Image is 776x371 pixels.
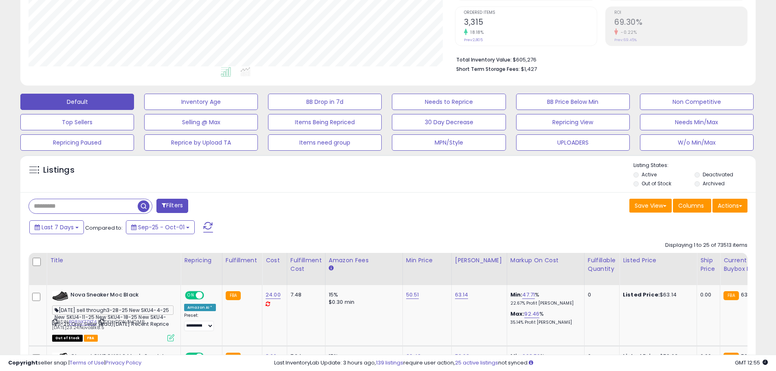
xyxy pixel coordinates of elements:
a: 92.46 [524,310,539,318]
button: Default [20,94,134,110]
button: Repricing View [516,114,630,130]
span: Last 7 Days [42,223,74,231]
a: 24.00 [266,291,281,299]
span: ON [186,292,196,299]
span: $1,427 [521,65,537,73]
h2: 3,315 [464,18,597,29]
b: Short Term Storage Fees: [456,66,520,72]
div: Cost [266,256,284,265]
div: [PERSON_NAME] [455,256,503,265]
button: Columns [673,199,711,213]
div: Current Buybox Price [723,256,765,273]
b: Max: [510,310,525,318]
div: 7.48 [290,291,319,299]
b: Nova Sneaker Moc Black [70,291,169,301]
button: W/o Min/Max [640,134,754,151]
small: -0.22% [618,29,637,35]
span: FBA [84,335,98,342]
p: 22.67% Profit [PERSON_NAME] [510,301,578,306]
span: 2025-10-9 12:55 GMT [735,359,768,367]
h2: 69.30% [614,18,747,29]
a: 139 listings [376,359,403,367]
button: Last 7 Days [29,220,84,234]
div: Title [50,256,177,265]
button: MPN/Style [392,134,506,151]
span: ROI [614,11,747,15]
button: 30 Day Decrease [392,114,506,130]
div: Displaying 1 to 25 of 73513 items [665,241,747,249]
small: FBA [226,291,241,300]
small: FBA [723,291,739,300]
div: Amazon AI * [184,304,216,311]
label: Active [642,171,657,178]
div: Fulfillable Quantity [588,256,616,273]
a: Privacy Policy [106,359,141,367]
a: Terms of Use [70,359,104,367]
label: Deactivated [703,171,733,178]
a: 25 active listings [455,359,498,367]
small: Amazon Fees. [329,265,334,272]
img: 31aWYlfjGxL._SL40_.jpg [52,291,68,301]
p: 35.14% Profit [PERSON_NAME] [510,320,578,325]
label: Out of Stock [642,180,671,187]
div: $63.14 [623,291,690,299]
th: The percentage added to the cost of goods (COGS) that forms the calculator for Min & Max prices. [507,253,584,285]
div: Markup on Cost [510,256,581,265]
span: | SKU: DSW:SHO:MB:[DATE]23:24:NovaBlk8.5 [52,318,145,331]
span: [DATE] sell through3-28-25 New SKU4-4-25 New SKU4-11-25 New SKU4-18-25 New SKU4-25-25 Only Seller... [52,305,174,315]
strong: Copyright [8,359,38,367]
div: Fulfillment [226,256,259,265]
button: Needs Min/Max [640,114,754,130]
div: 0 [588,291,613,299]
span: OFF [203,292,216,299]
b: Min: [510,291,523,299]
button: Sep-25 - Oct-01 [126,220,195,234]
span: Sep-25 - Oct-01 [138,223,185,231]
button: Non Competitive [640,94,754,110]
div: 15% [329,291,396,299]
div: Fulfillment Cost [290,256,322,273]
button: UPLOADERS [516,134,630,151]
a: B08NK7ZKT4 [69,318,97,325]
small: Prev: 2,805 [464,37,483,42]
button: Reprice by Upload TA [144,134,258,151]
button: Top Sellers [20,114,134,130]
div: Min Price [406,256,448,265]
button: Selling @ Max [144,114,258,130]
span: Ordered Items [464,11,597,15]
div: ASIN: [52,291,174,340]
small: 18.18% [468,29,484,35]
button: Filters [156,199,188,213]
b: Listed Price: [623,291,660,299]
button: Save View [629,199,672,213]
b: Total Inventory Value: [456,56,512,63]
div: Preset: [184,313,216,331]
button: Repricing Paused [20,134,134,151]
div: Last InventoryLab Update: 3 hours ago, require user action, not synced. [274,359,768,367]
div: % [510,291,578,306]
a: 47.71 [522,291,535,299]
button: Inventory Age [144,94,258,110]
button: Needs to Reprice [392,94,506,110]
div: $0.30 min [329,299,396,306]
span: Columns [678,202,704,210]
a: 63.14 [455,291,468,299]
button: Items Being Repriced [268,114,382,130]
div: Ship Price [700,256,717,273]
span: 63.14 [741,291,754,299]
small: Prev: 69.45% [614,37,637,42]
div: seller snap | | [8,359,141,367]
p: Listing States: [633,162,756,169]
label: Archived [703,180,725,187]
div: Amazon Fees [329,256,399,265]
div: 0.00 [700,291,714,299]
div: % [510,310,578,325]
div: Repricing [184,256,219,265]
button: Items need group [268,134,382,151]
li: $605,276 [456,54,741,64]
button: BB Drop in 7d [268,94,382,110]
div: Listed Price [623,256,693,265]
span: All listings that are currently out of stock and unavailable for purchase on Amazon [52,335,83,342]
a: 50.51 [406,291,419,299]
button: BB Price Below Min [516,94,630,110]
